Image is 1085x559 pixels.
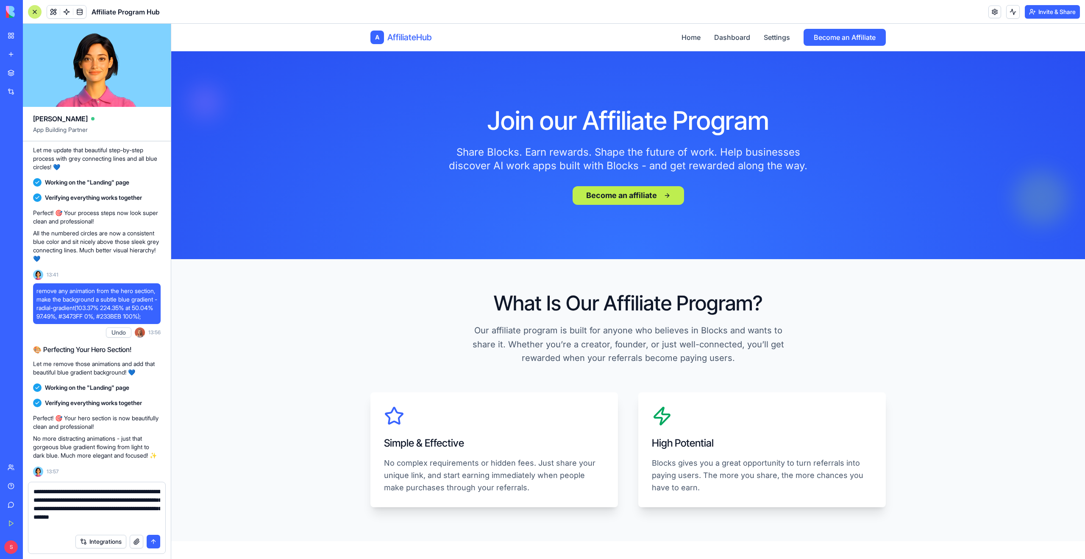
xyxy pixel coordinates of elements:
[481,433,701,470] p: Blocks gives you a great opportunity to turn referrals into paying users. The more you share, the...
[33,467,43,477] img: Ella_00000_wcx2te.png
[33,414,161,431] p: Perfect! 🎯 Your hero section is now beautifully clean and professional!
[199,7,260,20] a: AAffiliateHub
[216,8,260,20] span: AffiliateHub
[632,5,715,22] a: Become an Affiliate
[199,269,715,290] h2: What Is Our Affiliate Program?
[1025,5,1080,19] button: Invite & Share
[204,9,208,18] span: A
[106,327,131,338] button: Undo
[267,122,647,149] p: Share Blocks. Earn rewards. Shape the future of work. Help businesses discover AI work apps built...
[135,327,145,338] img: Marina_gj5dtt.jpg
[33,360,161,377] p: Let me remove those animations and add that beautiful blue gradient background! 💙
[401,168,513,176] a: Become an affiliate
[45,178,129,187] span: Working on the "Landing" page
[543,8,579,19] a: Dashboard
[75,535,126,548] button: Integrations
[294,300,620,341] p: Our affiliate program is built for anyone who believes in Blocks and wants to share it. Whether y...
[6,6,58,18] img: logo
[36,287,157,321] span: remove any animation from the hero section, make the background a subtle blue gradient - radial-g...
[92,7,160,17] span: Affiliate Program Hub
[267,82,647,112] h1: Join our Affiliate Program
[47,271,58,278] span: 13:41
[33,126,161,141] span: App Building Partner
[213,433,433,470] p: No complex requirements or hidden fees. Just share your unique link, and start earning immediatel...
[510,8,529,19] a: Home
[45,383,129,392] span: Working on the "Landing" page
[481,413,701,426] h3: High Potential
[45,193,142,202] span: Verifying everything works together
[4,540,18,554] span: S
[593,8,619,19] a: Settings
[33,146,161,171] p: Let me update that beautiful step-by-step process with grey connecting lines and all blue circles! 💙
[401,162,513,181] button: Become an affiliate
[33,344,161,355] h2: 🎨 Perfecting Your Hero Section!
[33,229,161,263] p: All the numbered circles are now a consistent blue color and sit nicely above those sleek grey co...
[47,468,58,475] span: 13:57
[148,329,161,336] span: 13:56
[45,399,142,407] span: Verifying everything works together
[33,270,43,280] img: Ella_00000_wcx2te.png
[33,209,161,226] p: Perfect! 🎯 Your process steps now look super clean and professional!
[33,114,88,124] span: [PERSON_NAME]
[213,413,433,426] h3: Simple & Effective
[33,434,161,460] p: No more distracting animations - just that gorgeous blue gradient flowing from light to dark blue...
